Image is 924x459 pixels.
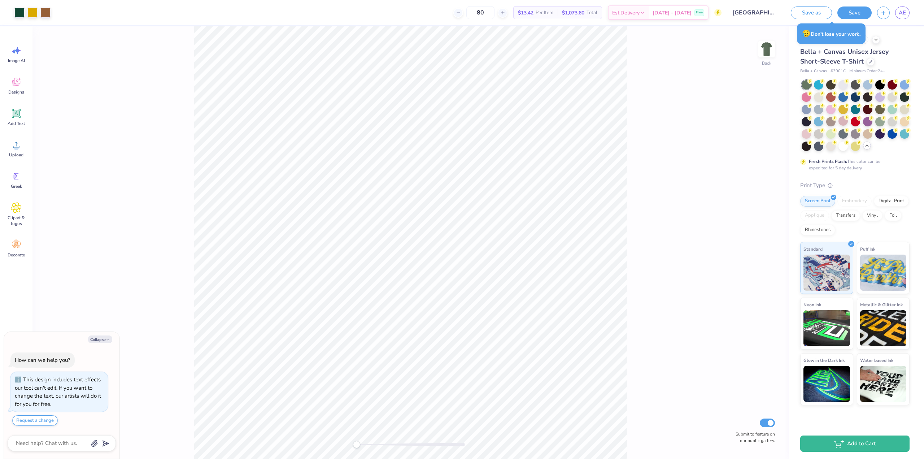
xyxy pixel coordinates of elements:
[800,210,829,221] div: Applique
[837,7,872,19] button: Save
[797,23,866,44] div: Don’t lose your work.
[12,415,58,426] button: Request a change
[860,366,907,402] img: Water based Ink
[791,7,832,19] button: Save as
[15,376,101,408] div: This design includes text effects our tool can't edit. If you want to change the text, our artist...
[874,196,909,207] div: Digital Print
[9,152,23,158] span: Upload
[860,245,875,253] span: Puff Ink
[800,68,827,74] span: Bella + Canvas
[587,9,597,17] span: Total
[899,9,906,17] span: AE
[860,356,893,364] span: Water based Ink
[895,7,910,19] a: AE
[809,158,898,171] div: This color can be expedited for 5 day delivery.
[696,10,703,15] span: Free
[800,181,910,190] div: Print Type
[562,9,584,17] span: $1,073.60
[762,60,771,66] div: Back
[727,5,780,20] input: Untitled Design
[88,335,112,343] button: Collapse
[11,183,22,189] span: Greek
[759,42,774,56] img: Back
[536,9,553,17] span: Per Item
[653,9,692,17] span: [DATE] - [DATE]
[800,196,835,207] div: Screen Print
[803,356,845,364] span: Glow in the Dark Ink
[353,441,360,448] div: Accessibility label
[860,310,907,346] img: Metallic & Glitter Ink
[466,6,494,19] input: – –
[8,89,24,95] span: Designs
[831,210,860,221] div: Transfers
[15,356,70,364] div: How can we help you?
[803,301,821,308] span: Neon Ink
[860,301,903,308] span: Metallic & Glitter Ink
[518,9,533,17] span: $13.42
[732,431,775,444] label: Submit to feature on our public gallery.
[802,29,811,38] span: 😥
[885,210,902,221] div: Foil
[8,58,25,64] span: Image AI
[8,121,25,126] span: Add Text
[862,210,882,221] div: Vinyl
[800,225,835,235] div: Rhinestones
[831,68,846,74] span: # 3001C
[803,245,823,253] span: Standard
[837,196,872,207] div: Embroidery
[803,310,850,346] img: Neon Ink
[612,9,640,17] span: Est. Delivery
[8,252,25,258] span: Decorate
[849,68,885,74] span: Minimum Order: 24 +
[800,436,910,452] button: Add to Cart
[809,159,847,164] strong: Fresh Prints Flash:
[803,255,850,291] img: Standard
[4,215,28,226] span: Clipart & logos
[860,255,907,291] img: Puff Ink
[803,366,850,402] img: Glow in the Dark Ink
[800,47,889,66] span: Bella + Canvas Unisex Jersey Short-Sleeve T-Shirt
